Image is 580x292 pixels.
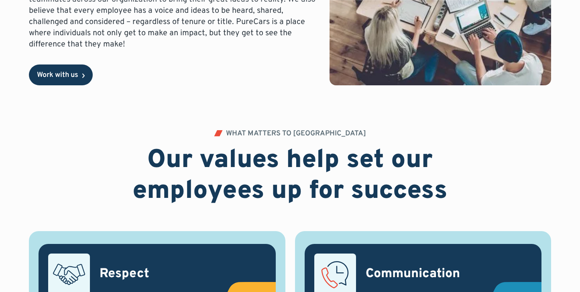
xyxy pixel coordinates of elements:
h2: Our values help set our employees up for success [85,145,496,207]
div: WHAT MATTERS TO [GEOGRAPHIC_DATA] [226,130,366,137]
a: Work with us [29,64,93,85]
h3: Communication [366,266,460,283]
h3: Respect [100,266,149,283]
div: Work with us [37,72,78,79]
